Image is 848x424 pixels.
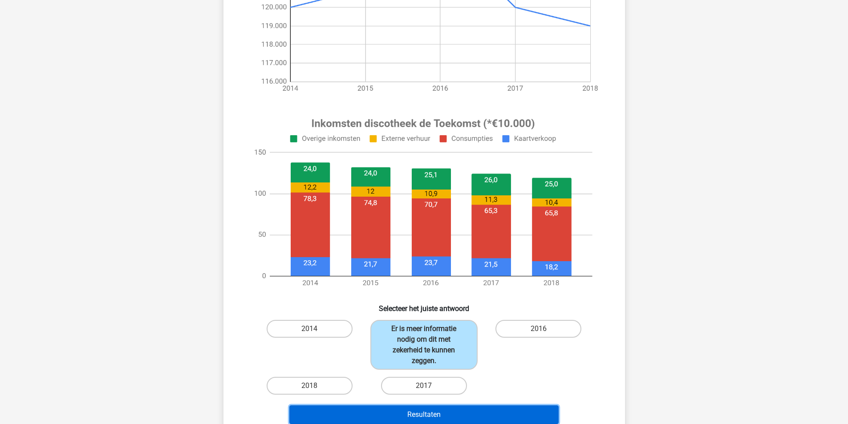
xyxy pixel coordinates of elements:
[370,320,478,370] label: Er is meer informatie nodig om dit met zekerheid te kunnen zeggen.
[267,377,353,395] label: 2018
[381,377,467,395] label: 2017
[267,320,353,338] label: 2014
[495,320,581,338] label: 2016
[289,405,559,424] button: Resultaten
[238,297,611,313] h6: Selecteer het juiste antwoord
